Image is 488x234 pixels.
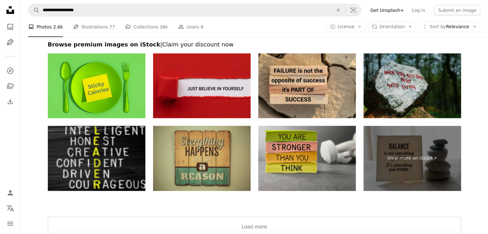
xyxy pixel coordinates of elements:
button: Orientation [368,22,416,32]
span: 38k [159,23,168,30]
button: Search Unsplash [29,4,39,16]
img: Sticky Calories text message. Green fork and spoon, sticky note in the middle of green plate. Gre... [48,54,145,119]
button: License [326,22,366,32]
a: Get Unsplash+ [366,5,408,15]
button: Language [4,202,17,215]
a: Home — Unsplash [4,4,17,18]
span: | Claim your discount now [160,41,234,48]
img: Inspirational Quote [258,54,356,119]
span: 9 [201,23,203,30]
img: Concept for leadership [48,126,145,191]
button: Visual search [346,4,361,16]
a: Illustrations 77 [73,17,115,37]
button: Sort byRelevance [418,22,480,32]
a: View more on iStock↗ [364,126,461,191]
a: Users 9 [178,17,203,37]
span: License [338,24,355,29]
span: Orientation [379,24,405,29]
button: Submit an image [434,5,480,15]
button: Clear [331,4,345,16]
img: Just Believe In Yourself [153,54,251,119]
img: Inspirational quote on a wooden board wall hanging [153,126,251,191]
span: Relevance [430,24,469,30]
a: Log in [408,5,429,15]
a: Collections [4,80,17,93]
span: Sort by [430,24,446,29]
a: Download History [4,95,17,108]
h2: Browse premium images on iStock [48,41,461,48]
a: Collections 38k [125,17,168,37]
form: Find visuals sitewide [28,4,361,17]
img: Motivational quote "When the going gets tough, the tough gets going" painted on a rock in a fores... [364,54,461,119]
span: 77 [109,23,115,30]
a: Log in / Sign up [4,187,17,199]
a: Photos [4,21,17,33]
button: Menu [4,217,17,230]
a: Illustrations [4,36,17,49]
img: Inspirational and Motivational Quote [258,126,356,191]
a: Explore [4,64,17,77]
